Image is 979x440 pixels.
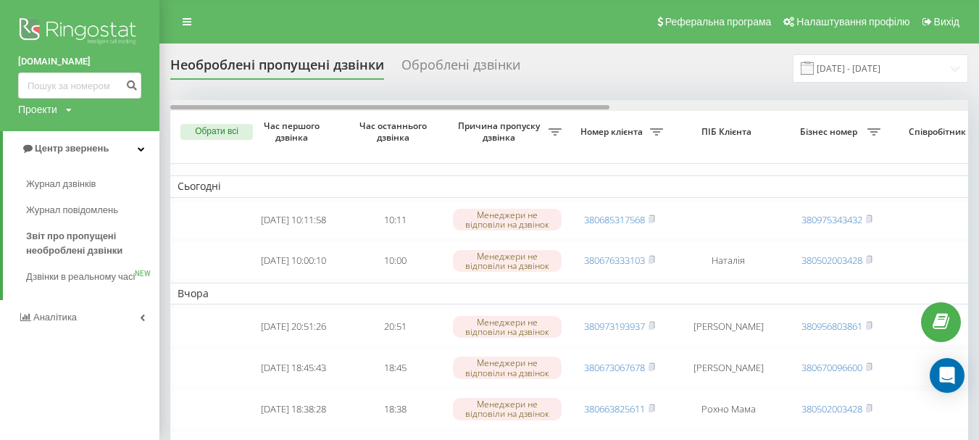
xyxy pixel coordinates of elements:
[453,357,562,378] div: Менеджери не відповіли на дзвінок
[26,171,159,197] a: Журнал дзвінків
[670,307,786,346] td: [PERSON_NAME]
[801,213,862,226] a: 380975343432
[344,307,446,346] td: 20:51
[344,349,446,387] td: 18:45
[930,358,965,393] div: Open Intercom Messenger
[584,402,645,415] a: 380663825611
[670,390,786,428] td: Рохно Мама
[793,126,867,138] span: Бізнес номер
[356,120,434,143] span: Час останнього дзвінка
[576,126,650,138] span: Номер клієнта
[453,316,562,338] div: Менеджери не відповіли на дзвінок
[665,16,772,28] span: Реферальна програма
[401,57,520,80] div: Оброблені дзвінки
[18,72,141,99] input: Пошук за номером
[801,402,862,415] a: 380502003428
[26,177,96,191] span: Журнал дзвінків
[243,241,344,280] td: [DATE] 10:00:10
[26,197,159,223] a: Журнал повідомлень
[453,120,549,143] span: Причина пропуску дзвінка
[344,390,446,428] td: 18:38
[344,201,446,239] td: 10:11
[35,143,109,154] span: Центр звернень
[584,213,645,226] a: 380685317568
[26,270,135,284] span: Дзвінки в реальному часі
[670,241,786,280] td: Наталія
[801,254,862,267] a: 380502003428
[26,264,159,290] a: Дзвінки в реальному часіNEW
[18,54,141,69] a: [DOMAIN_NAME]
[243,349,344,387] td: [DATE] 18:45:43
[243,390,344,428] td: [DATE] 18:38:28
[683,126,774,138] span: ПІБ Клієнта
[801,320,862,333] a: 380956803861
[453,250,562,272] div: Менеджери не відповіли на дзвінок
[26,229,152,258] span: Звіт про пропущені необроблені дзвінки
[584,361,645,374] a: 380673067678
[243,201,344,239] td: [DATE] 10:11:58
[180,124,253,140] button: Обрати всі
[254,120,333,143] span: Час першого дзвінка
[170,57,384,80] div: Необроблені пропущені дзвінки
[796,16,909,28] span: Налаштування профілю
[3,131,159,166] a: Центр звернень
[344,241,446,280] td: 10:00
[26,203,118,217] span: Журнал повідомлень
[584,254,645,267] a: 380676333103
[670,349,786,387] td: [PERSON_NAME]
[584,320,645,333] a: 380973193937
[33,312,77,323] span: Аналiтика
[453,398,562,420] div: Менеджери не відповіли на дзвінок
[453,209,562,231] div: Менеджери не відповіли на дзвінок
[801,361,862,374] a: 380670096600
[18,14,141,51] img: Ringostat logo
[934,16,959,28] span: Вихід
[26,223,159,264] a: Звіт про пропущені необроблені дзвінки
[18,102,57,117] div: Проекти
[243,307,344,346] td: [DATE] 20:51:26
